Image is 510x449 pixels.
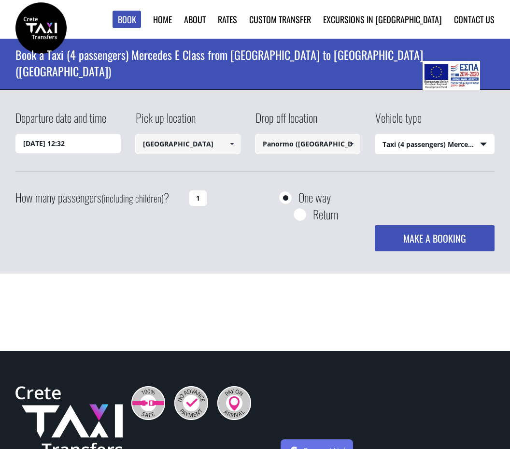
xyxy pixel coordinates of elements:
label: Pick up location [135,109,196,134]
label: One way [298,191,331,203]
span: Taxi (4 passengers) Mercedes E Class [375,134,494,155]
label: Return [313,208,338,220]
h1: Book a Taxi (4 passengers) Mercedes E Class from [GEOGRAPHIC_DATA] to [GEOGRAPHIC_DATA] ([GEOGRAP... [15,39,495,87]
a: Show All Items [224,134,240,154]
img: 100% Safe [131,386,165,420]
label: Drop off location [255,109,317,134]
img: Pay On Arrival [217,386,251,420]
a: Crete Taxi Transfers | Book a Taxi transfer from Heraklion city to Panormo (Rethymnon) | Crete Ta... [15,22,67,32]
a: About [184,13,206,26]
button: MAKE A BOOKING [375,225,495,251]
input: Select pickup location [135,134,241,154]
a: Custom Transfer [249,13,311,26]
a: Rates [218,13,237,26]
label: How many passengers ? [15,186,184,210]
a: Show All Items [344,134,360,154]
a: Excursions in [GEOGRAPHIC_DATA] [323,13,442,26]
label: Vehicle type [375,109,422,134]
small: (including children) [101,191,164,205]
a: Home [153,13,172,26]
img: No Advance Payment [174,386,208,420]
label: Departure date and time [15,109,106,134]
img: Crete Taxi Transfers | Book a Taxi transfer from Heraklion city to Panormo (Rethymnon) | Crete Ta... [15,2,67,54]
a: Contact us [454,13,495,26]
input: Select drop-off location [255,134,360,154]
a: Book [113,11,142,29]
